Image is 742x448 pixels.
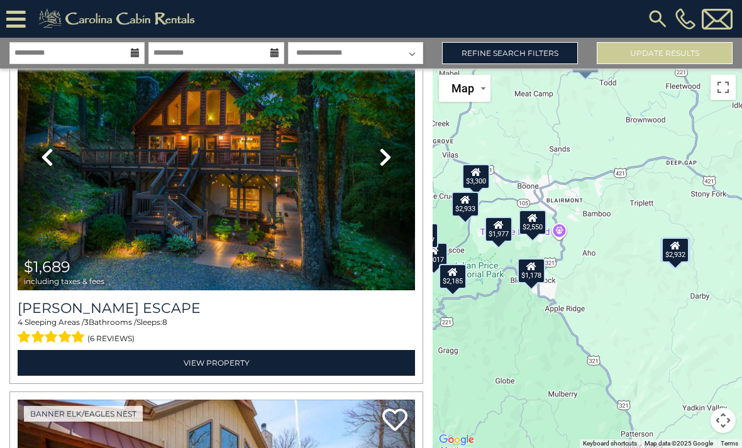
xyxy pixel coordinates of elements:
span: including taxes & fees [24,277,104,285]
h3: Todd Escape [18,300,415,317]
span: 4 [18,317,23,327]
div: $3,300 [462,164,490,189]
a: Banner Elk/Eagles Nest [24,406,143,422]
button: Toggle fullscreen view [711,75,736,100]
a: [PERSON_NAME] Escape [18,300,415,317]
a: Open this area in Google Maps (opens a new window) [436,432,477,448]
a: [PHONE_NUMBER] [672,8,699,30]
span: Map data ©2025 Google [645,440,713,447]
div: $2,017 [420,243,448,268]
button: Change map style [439,75,490,102]
button: Keyboard shortcuts [583,439,637,448]
div: $2,932 [662,238,689,263]
div: $1,977 [485,217,512,242]
img: search-regular.svg [646,8,669,30]
div: Sleeping Areas / Bathrooms / Sleeps: [18,317,415,347]
span: $1,689 [24,258,70,276]
button: Map camera controls [711,408,736,433]
div: $1,466 [661,238,689,263]
a: Add to favorites [382,407,407,434]
span: 3 [84,317,89,327]
div: $1,178 [518,258,545,283]
span: (6 reviews) [87,331,135,347]
button: Update Results [597,42,733,64]
div: $2,185 [439,264,467,289]
img: Khaki-logo.png [32,6,206,31]
a: Refine Search Filters [442,42,578,64]
div: $2,550 [519,210,546,235]
a: Terms (opens in new tab) [721,440,738,447]
span: 8 [162,317,167,327]
span: Map [451,82,474,95]
a: View Property [18,350,415,376]
img: Google [436,432,477,448]
div: $2,933 [451,192,479,217]
img: thumbnail_168627805.jpeg [18,24,415,290]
